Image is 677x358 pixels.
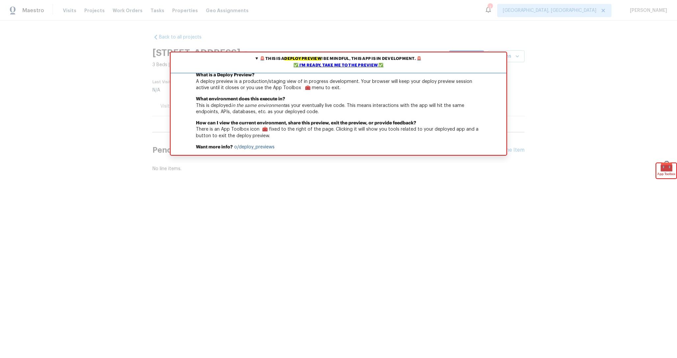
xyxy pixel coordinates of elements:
button: Copy Address [240,47,252,59]
div: Visits [160,103,172,110]
span: Projects [84,7,105,14]
p: There is an App Toolbox icon 🧰 fixed to the right of the page. Clicking it will show you tools re... [171,120,506,144]
span: Tasks [150,8,164,13]
a: o/deploy_previews [234,145,275,149]
span: Visits [63,7,76,14]
b: What is a Deploy Preview? [196,73,255,77]
em: in the same environment [231,103,285,108]
span: 3 Beds | 2 Baths | Total: 1939 ft² | Above Grade: 1939 ft² | Basement Finished: N/A | 1977 [152,62,391,68]
span: Work Orders [113,7,143,14]
div: No line items. [152,166,525,172]
div: 1 [488,4,492,11]
span: App Toolbox [657,171,675,177]
h2: [STREET_ADDRESS] [152,50,240,56]
button: Actions [488,50,525,63]
b: Want more info? [196,145,233,149]
span: Actions [493,52,519,61]
p: This is deployed as your eventually live code. This means interactions with the app will hit the ... [171,96,506,120]
span: Properties [172,7,198,14]
summary: 🚨 This is adeploy preview! Be mindful, this app is in development. 🚨✅ I'm ready, take me to the p... [171,52,506,72]
span: [PERSON_NAME] [627,7,667,14]
div: N/A [152,88,181,92]
p: A deploy preview is a production/staging view of in progress development. Your browser will keep ... [171,72,506,96]
span: [GEOGRAPHIC_DATA], [GEOGRAPHIC_DATA] [503,7,596,14]
b: How can I view the current environment, share this preview, exit the preview, or provide feedback? [196,121,416,125]
div: ✅ I'm ready, take me to the preview ✅ [172,62,505,69]
span: Maestro [22,7,44,14]
b: What environment does this execute in? [196,97,285,101]
span: Geo Assignments [206,7,249,14]
button: Mark Seen [449,50,484,63]
a: Back to all projects [152,34,216,40]
mark: deploy preview [284,57,321,61]
div: 🧰App Toolbox [656,163,676,178]
span: 🧰 [656,163,676,170]
h2: Pending Line Items [152,135,484,166]
span: Last Visit Date [152,80,181,84]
